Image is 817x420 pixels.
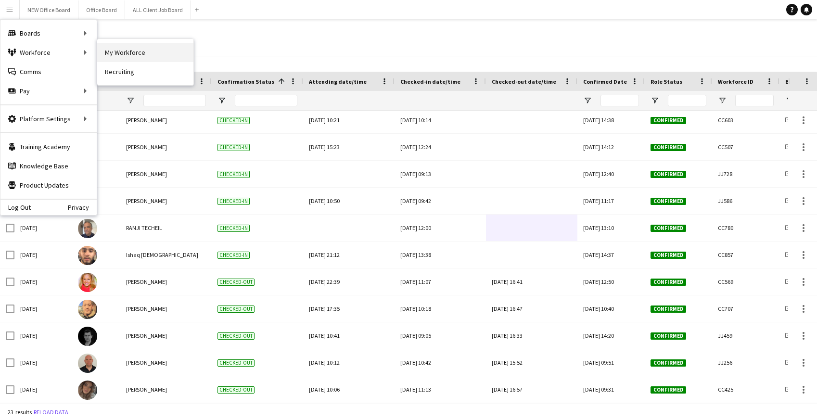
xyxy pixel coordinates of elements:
[14,295,72,322] div: [DATE]
[14,268,72,295] div: [DATE]
[651,225,686,232] span: Confirmed
[126,96,135,105] button: Open Filter Menu
[583,78,627,85] span: Confirmed Date
[577,322,645,349] div: [DATE] 14:20
[68,204,97,211] a: Privacy
[309,295,389,322] div: [DATE] 17:35
[217,359,255,367] span: Checked-out
[785,96,794,105] button: Open Filter Menu
[217,279,255,286] span: Checked-out
[126,251,198,258] span: Ishaq [DEMOGRAPHIC_DATA]
[400,268,480,295] div: [DATE] 11:07
[577,242,645,268] div: [DATE] 14:37
[651,117,686,124] span: Confirmed
[126,197,167,204] span: [PERSON_NAME]
[217,78,274,85] span: Confirmation Status
[0,24,97,43] div: Boards
[712,242,779,268] div: CC857
[14,349,72,376] div: [DATE]
[126,305,167,312] span: [PERSON_NAME]
[712,161,779,187] div: JJ728
[577,188,645,214] div: [DATE] 11:17
[14,376,72,403] div: [DATE]
[97,43,193,62] a: My Workforce
[217,225,250,232] span: Checked-in
[309,349,389,376] div: [DATE] 10:12
[400,322,480,349] div: [DATE] 09:05
[400,376,480,403] div: [DATE] 11:13
[78,0,125,19] button: Office Board
[0,109,97,128] div: Platform Settings
[309,242,389,268] div: [DATE] 21:12
[0,137,97,156] a: Training Academy
[651,198,686,205] span: Confirmed
[400,349,480,376] div: [DATE] 10:42
[651,144,686,151] span: Confirmed
[651,252,686,259] span: Confirmed
[78,300,97,319] img: Neil Stocks
[143,95,206,106] input: Name Filter Input
[217,117,250,124] span: Checked-in
[78,273,97,292] img: Tania Staite
[492,268,572,295] div: [DATE] 16:41
[309,322,389,349] div: [DATE] 10:41
[583,96,592,105] button: Open Filter Menu
[217,96,226,105] button: Open Filter Menu
[126,116,167,124] span: [PERSON_NAME]
[400,242,480,268] div: [DATE] 13:38
[712,268,779,295] div: CC569
[0,176,97,195] a: Product Updates
[651,171,686,178] span: Confirmed
[400,188,480,214] div: [DATE] 09:42
[14,215,72,241] div: [DATE]
[712,215,779,241] div: CC780
[78,381,97,400] img: Lydia Fay Deegan
[712,188,779,214] div: JJ586
[0,62,97,81] a: Comms
[78,354,97,373] img: Rory Lapham
[400,215,480,241] div: [DATE] 12:00
[718,96,727,105] button: Open Filter Menu
[126,278,167,285] span: [PERSON_NAME]
[0,81,97,101] div: Pay
[712,295,779,322] div: CC707
[217,144,250,151] span: Checked-in
[126,332,167,339] span: [PERSON_NAME]
[492,322,572,349] div: [DATE] 16:33
[309,107,389,133] div: [DATE] 10:21
[400,161,480,187] div: [DATE] 09:13
[735,95,774,106] input: Workforce ID Filter Input
[0,204,31,211] a: Log Out
[400,134,480,160] div: [DATE] 12:24
[577,107,645,133] div: [DATE] 14:38
[651,96,659,105] button: Open Filter Menu
[600,95,639,106] input: Confirmed Date Filter Input
[309,376,389,403] div: [DATE] 10:06
[577,161,645,187] div: [DATE] 12:40
[235,95,297,106] input: Confirmation Status Filter Input
[400,295,480,322] div: [DATE] 10:18
[492,349,572,376] div: [DATE] 15:52
[217,171,250,178] span: Checked-in
[309,188,389,214] div: [DATE] 10:50
[651,279,686,286] span: Confirmed
[14,322,72,349] div: [DATE]
[217,386,255,394] span: Checked-out
[126,143,167,151] span: [PERSON_NAME]
[577,376,645,403] div: [DATE] 09:31
[712,376,779,403] div: CC425
[309,78,367,85] span: Attending date/time
[0,43,97,62] div: Workforce
[126,224,162,231] span: RANJI TECHEIL
[217,252,250,259] span: Checked-in
[577,295,645,322] div: [DATE] 10:40
[651,78,682,85] span: Role Status
[400,78,460,85] span: Checked-in date/time
[718,78,753,85] span: Workforce ID
[126,170,167,178] span: [PERSON_NAME]
[651,332,686,340] span: Confirmed
[712,107,779,133] div: CC603
[712,134,779,160] div: CC507
[217,198,250,205] span: Checked-in
[492,78,556,85] span: Checked-out date/time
